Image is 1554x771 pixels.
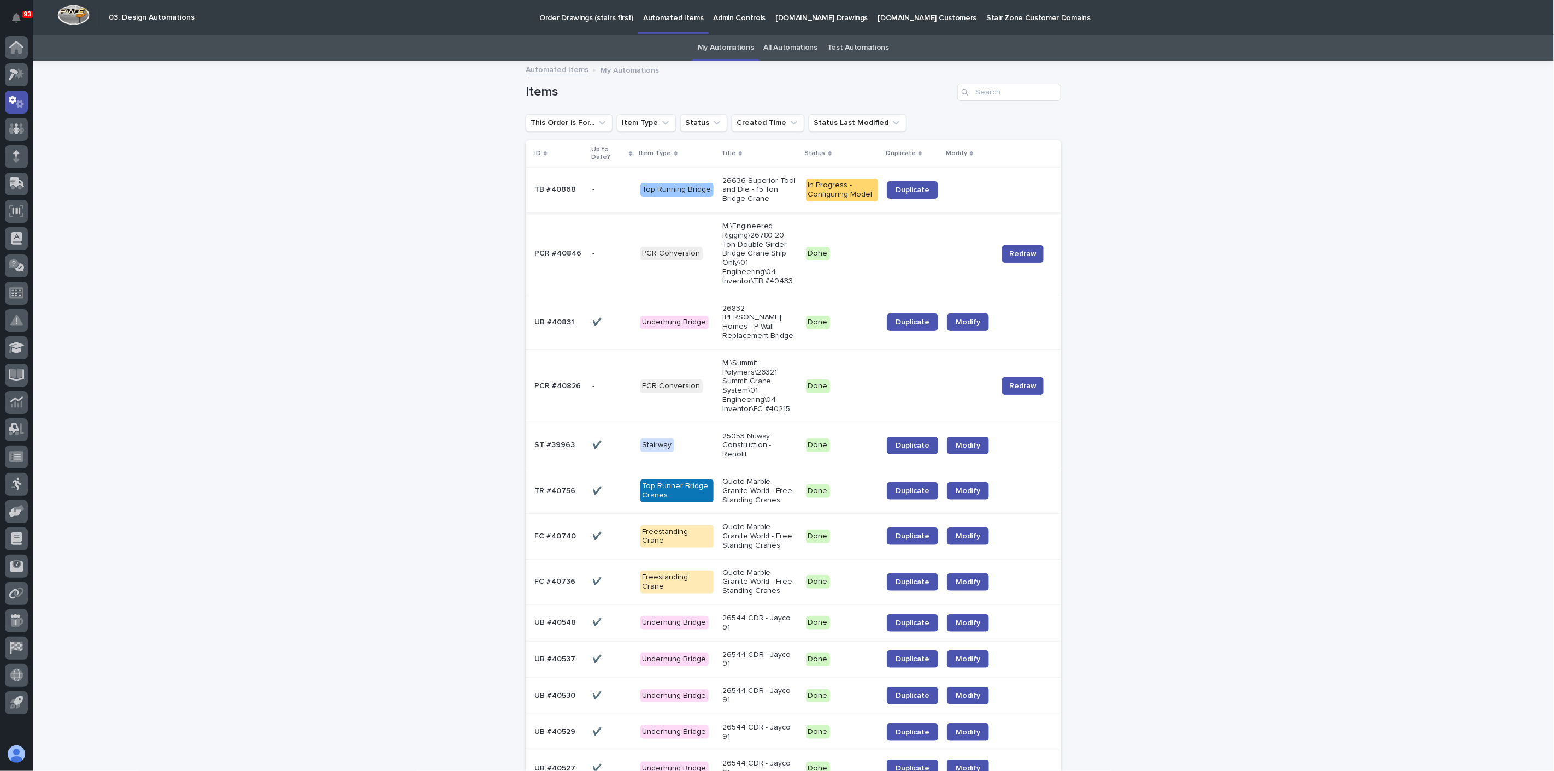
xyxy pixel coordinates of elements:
div: Freestanding Crane [640,525,714,548]
p: Title [721,147,736,159]
p: UB #40537 [534,653,578,664]
div: Done [806,653,830,666]
button: users-avatar [5,743,28,766]
div: Done [806,484,830,498]
a: Modify [947,313,989,331]
p: UB #40548 [534,616,578,627]
a: Test Automations [827,35,889,61]
a: Duplicate [887,313,938,331]
div: Done [806,379,830,393]
button: Item Type [617,114,676,132]
div: PCR Conversion [640,247,703,260]
div: Top Running Bridge [640,183,714,197]
a: Modify [947,650,989,668]
a: Modify [947,482,989,500]
p: ✔️ [592,653,604,664]
tr: ST #39963ST #39963 ✔️✔️ Stairway25053 Nuway Construction - RenolitDoneDuplicateModify [526,423,1061,468]
div: Done [806,616,830,630]
button: Created Time [732,114,804,132]
a: Modify [947,527,989,545]
p: TB #40868 [534,183,578,194]
p: FC #40736 [534,575,578,586]
div: Underhung Bridge [640,316,709,329]
button: Redraw [1002,245,1044,263]
span: Duplicate [896,487,929,495]
p: 26544 CDR - Jayco 91 [722,650,797,669]
a: Duplicate [887,614,938,632]
p: - [592,379,597,391]
p: TR #40756 [534,484,578,496]
button: Redraw [1002,377,1044,395]
p: 25053 Nuway Construction - Renolit [722,432,797,459]
h1: Items [526,84,953,100]
a: Duplicate [887,723,938,741]
div: Stairway [640,438,674,452]
a: Automated Items [526,63,588,75]
p: Status [805,147,826,159]
p: PCR #40846 [534,247,584,258]
div: In Progress - Configuring Model [806,179,878,201]
p: 26832 [PERSON_NAME] Homes - P-Wall Replacement Bridge [722,304,797,341]
p: 93 [24,10,31,18]
tr: UB #40529UB #40529 ✔️✔️ Underhung Bridge26544 CDR - Jayco 91DoneDuplicateModify [526,714,1061,750]
p: UB #40530 [534,689,578,701]
div: Underhung Bridge [640,725,709,739]
div: Done [806,575,830,589]
span: Duplicate [896,728,929,736]
span: Duplicate [896,442,929,449]
p: 26544 CDR - Jayco 91 [722,686,797,705]
a: Modify [947,573,989,591]
a: Modify [947,614,989,632]
div: Notifications93 [14,13,28,31]
a: Duplicate [887,181,938,199]
div: Top Runner Bridge Cranes [640,479,714,502]
span: Modify [956,619,980,627]
button: Status Last Modified [809,114,906,132]
span: Duplicate [896,655,929,663]
p: ✔️ [592,438,604,450]
tr: PCR #40826PCR #40826 -- PCR ConversionM:\Summit Polymers\26321 Summit Crane System\01 Engineering... [526,349,1061,423]
p: Quote Marble Granite World - Free Standing Cranes [722,523,797,550]
span: Modify [956,318,980,326]
p: FC #40740 [534,530,578,541]
tr: FC #40740FC #40740 ✔️✔️ Freestanding CraneQuote Marble Granite World - Free Standing CranesDoneDu... [526,514,1061,559]
p: My Automations [601,63,659,75]
button: Notifications [5,7,28,29]
span: Duplicate [896,318,929,326]
p: PCR #40826 [534,379,583,391]
div: Done [806,689,830,703]
span: Modify [956,532,980,540]
h2: 03. Design Automations [109,13,195,22]
span: Modify [956,487,980,495]
div: Underhung Bridge [640,653,709,666]
p: UB #40831 [534,316,576,327]
div: Done [806,438,830,452]
p: Up to Date? [591,144,626,164]
div: Done [806,247,830,260]
p: Duplicate [886,147,916,159]
p: 26544 CDR - Jayco 91 [722,614,797,632]
a: Modify [947,437,989,454]
p: ✔️ [592,689,604,701]
div: Done [806,316,830,329]
p: Quote Marble Granite World - Free Standing Cranes [722,477,797,505]
span: Redraw [1009,381,1037,392]
p: ✔️ [592,725,604,737]
p: ✔️ [592,616,604,627]
p: Modify [946,147,967,159]
img: Workspace Logo [57,5,90,25]
p: ✔️ [592,530,604,541]
tr: FC #40736FC #40736 ✔️✔️ Freestanding CraneQuote Marble Granite World - Free Standing CranesDoneDu... [526,559,1061,604]
button: Status [680,114,727,132]
span: Redraw [1009,248,1037,259]
a: Modify [947,687,989,704]
tr: UB #40548UB #40548 ✔️✔️ Underhung Bridge26544 CDR - Jayco 91DoneDuplicateModify [526,605,1061,642]
p: ✔️ [592,484,604,496]
span: Duplicate [896,578,929,586]
a: Duplicate [887,437,938,454]
div: Freestanding Crane [640,571,714,594]
tr: UB #40537UB #40537 ✔️✔️ Underhung Bridge26544 CDR - Jayco 91DoneDuplicateModify [526,641,1061,678]
a: Duplicate [887,650,938,668]
p: Quote Marble Granite World - Free Standing Cranes [722,568,797,596]
span: Modify [956,728,980,736]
